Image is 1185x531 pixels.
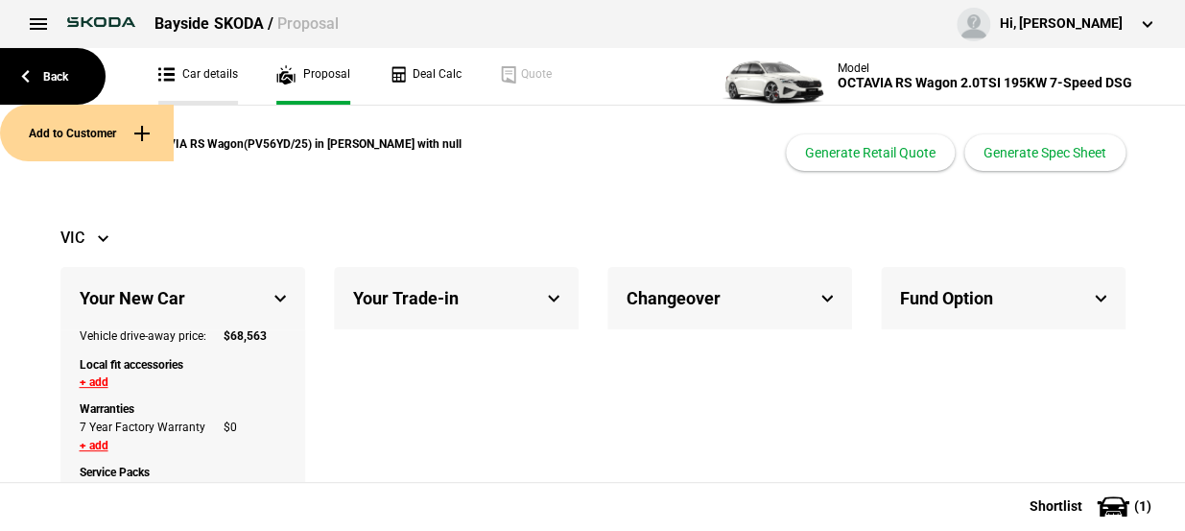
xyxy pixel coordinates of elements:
[80,402,134,416] strong: Warranties
[1001,482,1185,530] button: Shortlist(1)
[60,219,1126,257] div: VIC
[60,267,305,329] div: Your New Car
[838,61,1132,75] div: Model
[80,329,225,343] div: Vehicle drive-away price:
[58,8,145,36] img: skoda.png
[154,13,338,35] div: Bayside SKODA /
[276,14,338,33] span: Proposal
[60,136,462,169] div: Vehicle Details:
[276,48,350,105] a: Proposal
[80,376,108,388] button: + add
[964,134,1126,171] button: Generate Spec Sheet
[881,267,1126,329] div: Fund Option
[158,48,238,105] a: Car details
[389,48,462,105] a: Deal Calc
[1000,14,1123,34] div: Hi, [PERSON_NAME]
[139,137,462,151] strong: OCTAVIA RS Wagon(PV56YD/25) in [PERSON_NAME] with null
[80,421,225,434] div: 7 Year Factory Warranty
[607,267,852,329] div: Changeover
[80,466,150,479] strong: Service Packs
[224,421,286,434] div: $ 0
[80,358,183,372] strong: Local fit accessories
[80,440,108,451] button: + add
[786,134,955,171] button: Generate Retail Quote
[1134,499,1151,513] span: ( 1 )
[224,329,267,343] strong: $ 68,563
[334,267,579,329] div: Your Trade-in
[838,75,1132,91] div: OCTAVIA RS Wagon 2.0TSI 195KW 7-Speed DSG
[1030,499,1082,513] span: Shortlist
